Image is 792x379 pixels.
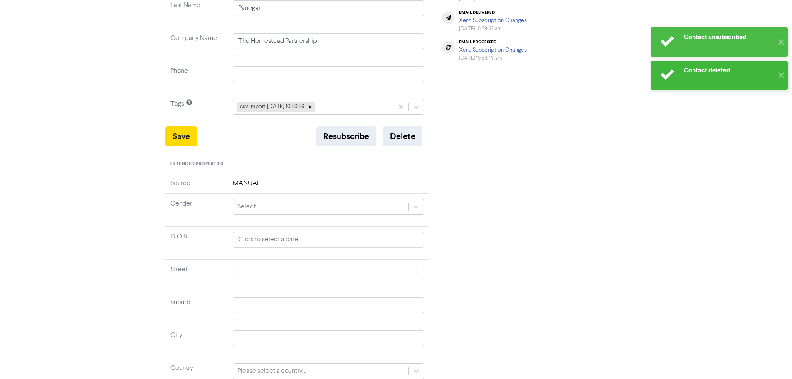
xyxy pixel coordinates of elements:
div: Contact unsubscribed [684,33,773,42]
td: Phone [165,61,228,94]
div: Contact deleted. [684,66,773,75]
iframe: Chat Widget [750,339,792,379]
button: Delete [383,126,422,146]
td: City [165,325,228,358]
td: Source [165,178,228,194]
td: MANUAL [228,178,429,194]
a: Xero Subscription Changes [459,17,527,23]
div: Please select a country... [237,366,306,376]
div: email delivered [459,10,527,15]
a: Xero Subscription Changes [459,47,527,53]
td: Company Name [165,28,228,61]
td: Tags [165,94,228,127]
td: Suburb [165,292,228,325]
div: [DATE] 10:59:43 am [459,54,527,62]
button: Resubscribe [316,126,376,146]
button: Save [165,126,197,146]
div: [DATE] 10:59:52 am [459,25,527,33]
div: Extended Properties [165,156,429,172]
div: csv import [DATE] 10:50:56 [237,102,306,112]
td: D.O.B [165,226,228,259]
td: Gender [165,193,228,226]
input: Click to select a date [233,232,424,248]
td: Street [165,259,228,292]
div: email processed [459,40,527,45]
div: Select ... [237,202,261,212]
